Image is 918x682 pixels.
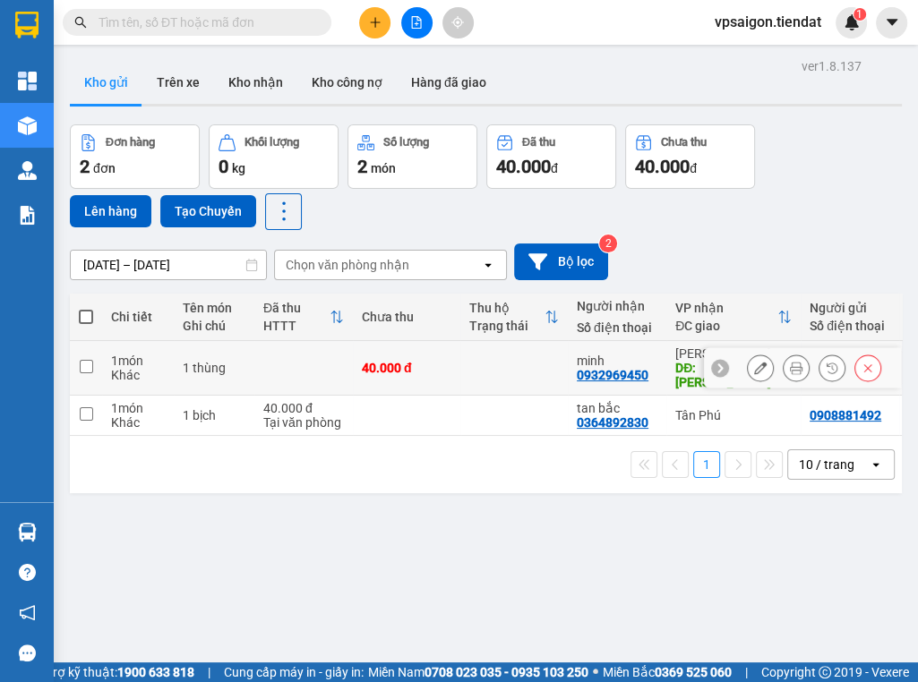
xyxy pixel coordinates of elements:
div: Đã thu [522,136,555,149]
div: ĐC giao [675,319,777,333]
div: Chưa thu [362,310,451,324]
button: caret-down [876,7,907,38]
div: VP nhận [675,301,777,315]
img: solution-icon [18,206,37,225]
div: Số lượng [383,136,429,149]
span: Miền Bắc [603,662,732,682]
div: Tên món [183,301,245,315]
div: minh [577,354,657,368]
sup: 1 [854,8,866,21]
span: 0 [219,156,228,177]
span: Miền Nam [368,662,588,682]
img: icon-new-feature [844,14,860,30]
div: [PERSON_NAME] [210,15,353,55]
div: Ghi chú [183,319,245,333]
div: Thu hộ [469,301,545,315]
svg: open [481,258,495,272]
span: 1 [856,8,862,21]
button: file-add [401,7,433,38]
th: Toggle SortBy [460,294,568,341]
span: ⚪️ [593,669,598,676]
input: Tìm tên, số ĐT hoặc mã đơn [99,13,310,32]
span: file-add [410,16,423,29]
button: aim [442,7,474,38]
div: Tân Phú [675,408,792,422]
div: Số điện thoại [810,319,890,333]
button: Số lượng2món [347,124,477,189]
input: Select a date range. [71,251,266,279]
div: Tại văn phòng [263,415,344,430]
div: 0364892830 [577,415,648,430]
span: caret-down [884,14,900,30]
strong: 0708 023 035 - 0935 103 250 [425,665,588,679]
button: Khối lượng0kg [209,124,339,189]
div: Người nhận [577,299,657,313]
button: Chưa thu40.000đ [625,124,755,189]
button: Trên xe [142,61,214,104]
div: 0932969450 [210,77,353,102]
div: 1 thùng [183,361,245,375]
button: Kho công nợ [297,61,397,104]
button: Tạo Chuyến [160,195,256,227]
div: 1 món [111,401,165,415]
div: 40.000 đ [263,401,344,415]
div: Sửa đơn hàng [747,354,774,381]
span: vpsaigon.tiendat [700,11,836,33]
button: Kho gửi [70,61,142,104]
div: [PERSON_NAME] [675,346,792,361]
span: 2 [357,156,367,177]
img: warehouse-icon [18,161,37,180]
button: Kho nhận [214,61,297,104]
span: 40.000 [635,156,690,177]
span: | [208,662,210,682]
div: Chưa thu [661,136,707,149]
svg: open [869,457,883,472]
div: 40.000 đ [362,361,451,375]
img: dashboard-icon [18,72,37,90]
div: DĐ: tam dương [675,361,792,389]
span: Hỗ trợ kỹ thuật: [30,662,194,682]
span: đ [690,161,697,175]
div: 10 / trang [799,456,854,473]
th: Toggle SortBy [254,294,353,341]
button: Bộ lọc [514,243,608,280]
span: kg [232,161,245,175]
span: DĐ: [210,112,236,131]
img: logo-vxr [15,12,39,38]
img: warehouse-icon [18,116,37,135]
span: question-circle [19,564,36,581]
sup: 2 [599,234,617,252]
div: Đã thu [263,301,330,315]
span: tam dương [210,102,288,165]
span: aim [451,16,464,29]
div: Khối lượng [245,136,299,149]
div: minh [210,55,353,77]
div: ver 1.8.137 [802,56,862,76]
div: Khác [111,368,165,382]
button: Lên hàng [70,195,151,227]
span: Gửi: [15,15,43,34]
span: Cung cấp máy in - giấy in: [224,662,364,682]
strong: 0369 525 060 [655,665,732,679]
strong: 1900 633 818 [117,665,194,679]
img: warehouse-icon [18,523,37,541]
div: Chọn văn phòng nhận [286,256,409,274]
button: plus [359,7,390,38]
div: Số điện thoại [577,320,657,335]
span: | [745,662,748,682]
button: Đơn hàng2đơn [70,124,200,189]
div: 1 bịch [183,408,245,422]
div: Khác [111,415,165,430]
div: 0908881492 [810,408,881,422]
span: 2 [80,156,90,177]
span: Nhận: [210,15,253,34]
button: Đã thu40.000đ [486,124,616,189]
div: Đơn hàng [106,136,155,149]
th: Toggle SortBy [666,294,801,341]
span: copyright [819,666,831,678]
div: [GEOGRAPHIC_DATA] [15,15,197,55]
div: 1 món [111,354,165,368]
div: HTTT [263,319,330,333]
div: 0932969450 [577,368,648,382]
span: đơn [93,161,116,175]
